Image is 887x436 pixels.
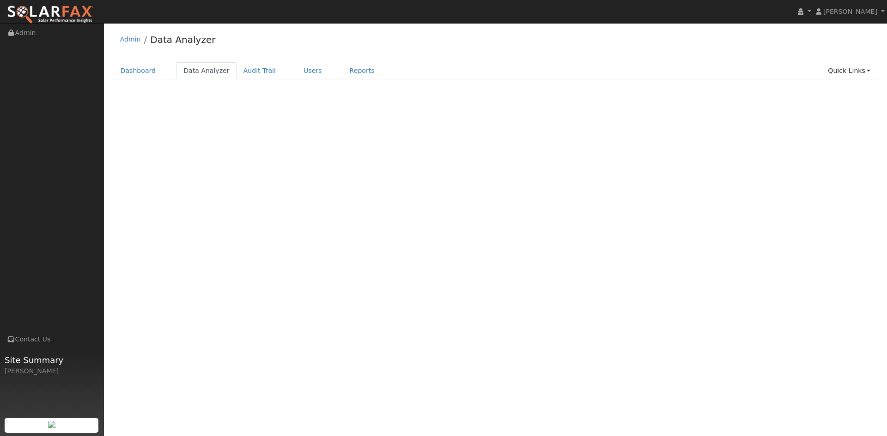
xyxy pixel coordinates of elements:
a: Data Analyzer [176,62,237,79]
a: Admin [120,36,141,43]
div: [PERSON_NAME] [5,366,99,376]
a: Reports [343,62,382,79]
a: Dashboard [114,62,163,79]
img: SolarFax [7,5,94,24]
a: Data Analyzer [150,34,215,45]
img: retrieve [48,421,55,428]
a: Quick Links [821,62,877,79]
span: [PERSON_NAME] [823,8,877,15]
a: Audit Trail [237,62,283,79]
span: Site Summary [5,354,99,366]
a: Users [297,62,329,79]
